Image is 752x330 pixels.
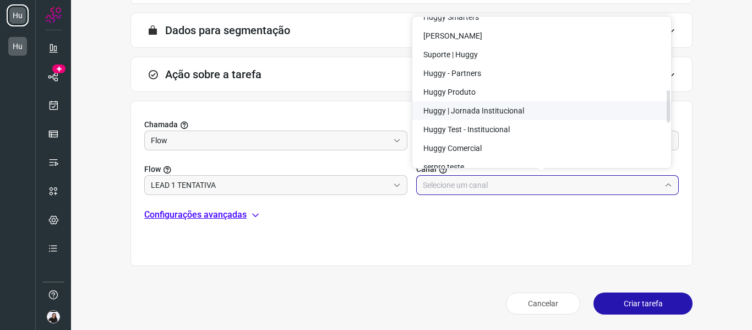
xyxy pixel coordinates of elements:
li: Hu [7,4,29,26]
input: Você precisa criar/selecionar um Projeto. [151,176,389,194]
h3: Ação sobre a tarefa [165,68,261,81]
span: Huggy Smarters [423,13,479,21]
span: [PERSON_NAME] [423,31,482,40]
span: serpro teste [423,163,464,171]
span: Huggy Produto [423,88,476,96]
span: Suporte | Huggy [423,50,478,59]
input: Selecionar projeto [151,131,389,150]
img: 662d8b14c1de322ee1c7fc7bf9a9ccae.jpeg [47,310,60,323]
span: Huggy - Partners [423,69,481,78]
span: Flow [144,164,161,175]
img: Logo [45,7,62,23]
button: Cancelar [506,293,580,315]
span: Chamada [144,119,178,131]
button: Criar tarefa [593,293,693,315]
span: Huggy Test - Institucional [423,125,510,134]
span: Canal [416,164,437,175]
p: Configurações avançadas [144,208,247,221]
span: Huggy | Jornada Institucional [423,106,524,115]
h3: Dados para segmentação [165,24,290,37]
span: Huggy Comercial [423,144,482,153]
input: Selecione um canal [423,176,661,194]
li: Hu [7,35,29,57]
